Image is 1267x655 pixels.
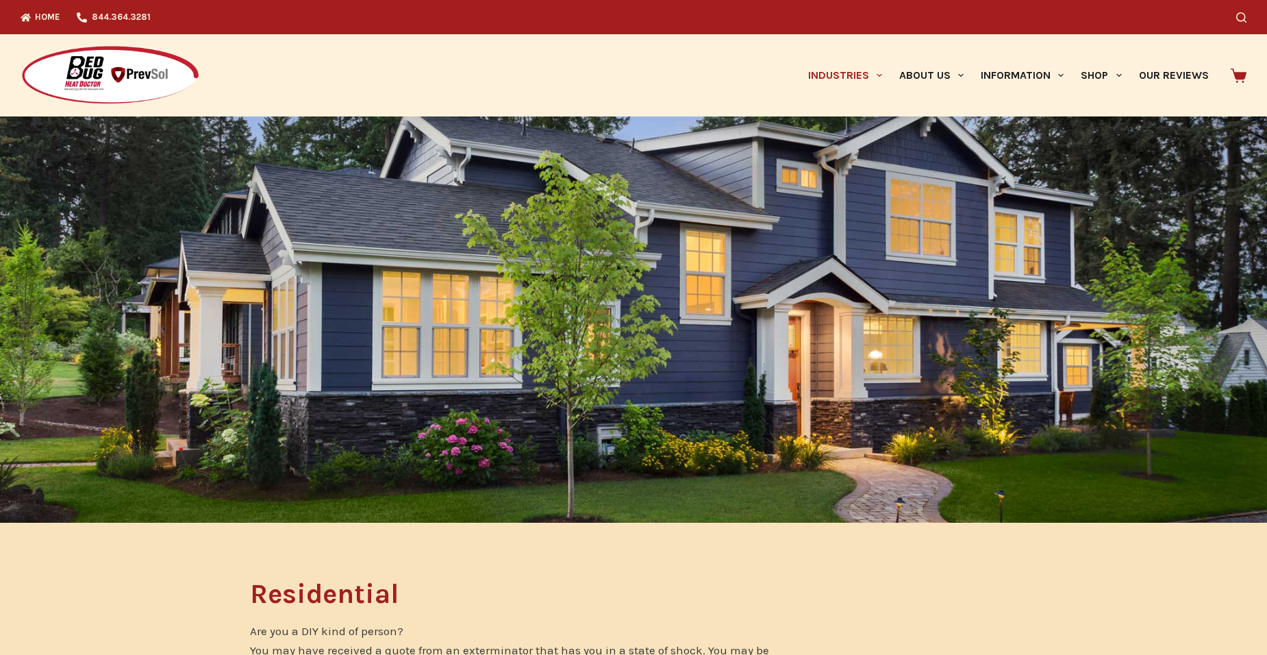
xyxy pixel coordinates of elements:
[973,34,1072,116] a: Information
[1072,34,1130,116] a: Shop
[890,34,972,116] a: About Us
[1236,12,1246,23] button: Search
[21,45,200,106] img: Prevsol/Bed Bug Heat Doctor
[799,34,890,116] a: Industries
[1130,34,1217,116] a: Our Reviews
[799,34,1217,116] nav: Primary
[250,580,807,608] h1: Residential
